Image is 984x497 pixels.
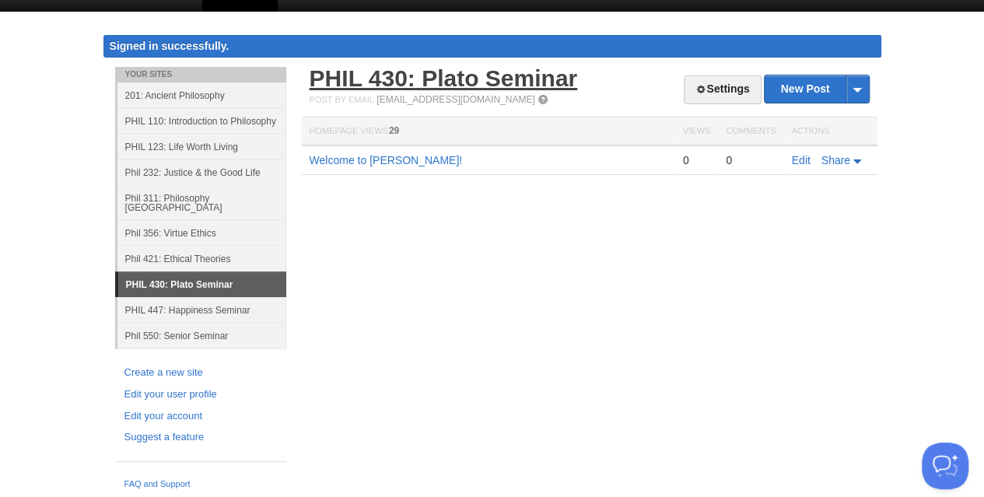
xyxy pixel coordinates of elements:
[124,408,277,425] a: Edit your account
[922,443,968,489] iframe: Help Scout Beacon - Open
[115,67,286,82] li: Your Sites
[117,108,286,134] a: PHIL 110: Introduction to Philosophy
[117,134,286,159] a: PHIL 123: Life Worth Living
[376,94,534,105] a: [EMAIL_ADDRESS][DOMAIN_NAME]
[117,220,286,246] a: Phil 356: Virtue Ethics
[310,95,374,104] span: Post by Email
[103,35,881,58] div: Signed in successfully.
[389,125,399,136] span: 29
[784,117,877,146] th: Actions
[124,387,277,403] a: Edit your user profile
[124,429,277,446] a: Suggest a feature
[718,117,783,146] th: Comments
[310,154,463,166] a: Welcome to [PERSON_NAME]!
[124,365,277,381] a: Create a new site
[792,154,811,166] a: Edit
[124,478,277,492] a: FAQ and Support
[675,117,718,146] th: Views
[117,82,286,108] a: 201: Ancient Philosophy
[821,154,850,166] span: Share
[683,153,710,167] div: 0
[117,246,286,271] a: Phil 421: Ethical Theories
[117,297,286,323] a: PHIL 447: Happiness Seminar
[117,185,286,220] a: Phil 311: Philosophy [GEOGRAPHIC_DATA]
[726,153,776,167] div: 0
[684,75,761,104] a: Settings
[117,323,286,348] a: Phil 550: Senior Seminar
[302,117,675,146] th: Homepage Views
[118,272,286,297] a: PHIL 430: Plato Seminar
[765,75,868,103] a: New Post
[117,159,286,185] a: Phil 232: Justice & the Good Life
[310,65,578,91] a: PHIL 430: Plato Seminar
